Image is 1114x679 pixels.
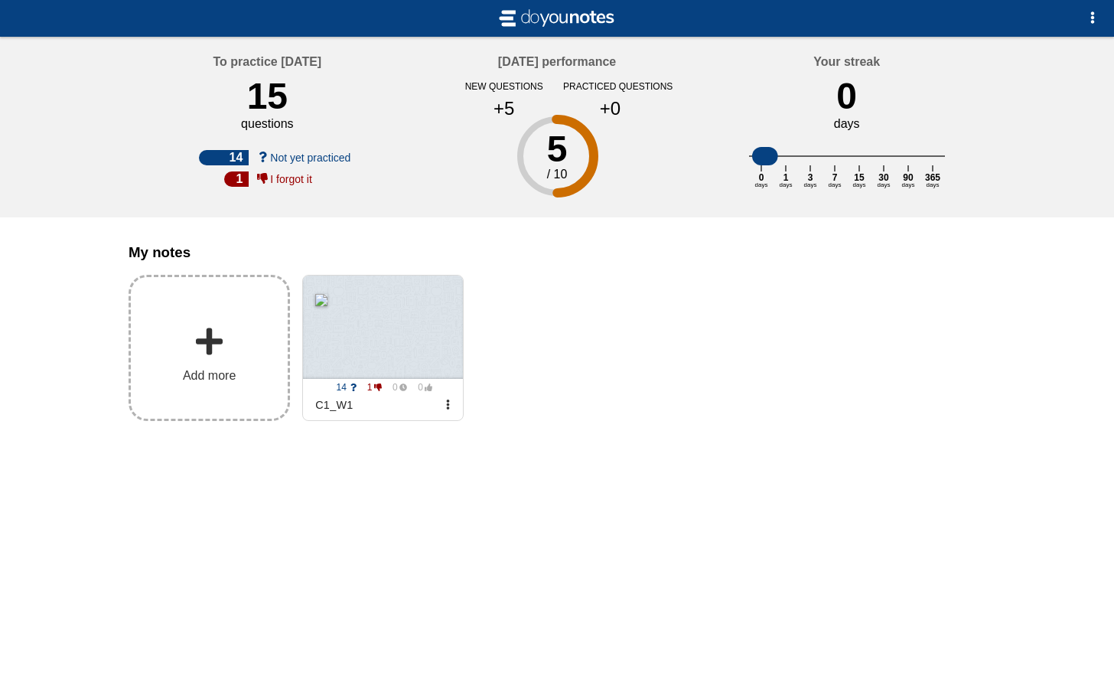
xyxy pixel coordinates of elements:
div: +0 [569,98,651,119]
div: days [834,117,860,131]
span: Not yet practiced [270,152,350,164]
img: svg+xml;base64,CiAgICAgIDxzdmcgdmlld0JveD0iLTIgLTIgMjAgNCIgeG1sbnM9Imh0dHA6Ly93d3cudzMub3JnLzIwMD... [496,6,618,31]
h4: [DATE] performance [498,55,616,69]
div: 1 [224,171,249,187]
div: questions [241,117,294,131]
text: days [926,181,939,188]
div: new questions [457,81,551,92]
div: 15 [247,75,288,117]
div: / 10 [451,168,663,181]
text: 15 [854,172,865,183]
span: Add more [183,369,236,383]
text: days [828,181,841,188]
div: 0 [836,75,857,117]
div: +5 [463,98,545,119]
text: days [803,181,816,188]
text: days [779,181,792,188]
h4: To practice [DATE] [213,55,322,69]
div: 5 [451,131,663,168]
div: C1_W1 [309,393,438,417]
a: 14 1 0 0 C1_W1 [302,275,464,421]
span: 0 [410,382,433,393]
text: 90 [903,172,914,183]
text: 0 [758,172,764,183]
text: days [877,181,890,188]
text: 1 [783,172,788,183]
span: 1 [359,382,382,393]
h4: Your streak [813,55,880,69]
div: 14 [199,150,249,165]
text: 365 [925,172,940,183]
button: Options [1077,3,1108,34]
text: days [754,181,767,188]
span: 14 [334,382,357,393]
text: 7 [832,172,837,183]
text: 30 [878,172,889,183]
text: 3 [807,172,813,183]
span: 0 [384,382,407,393]
text: days [852,181,865,188]
span: I forgot it [270,173,311,185]
div: practiced questions [563,81,657,92]
text: days [901,181,914,188]
h3: My notes [129,244,985,261]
